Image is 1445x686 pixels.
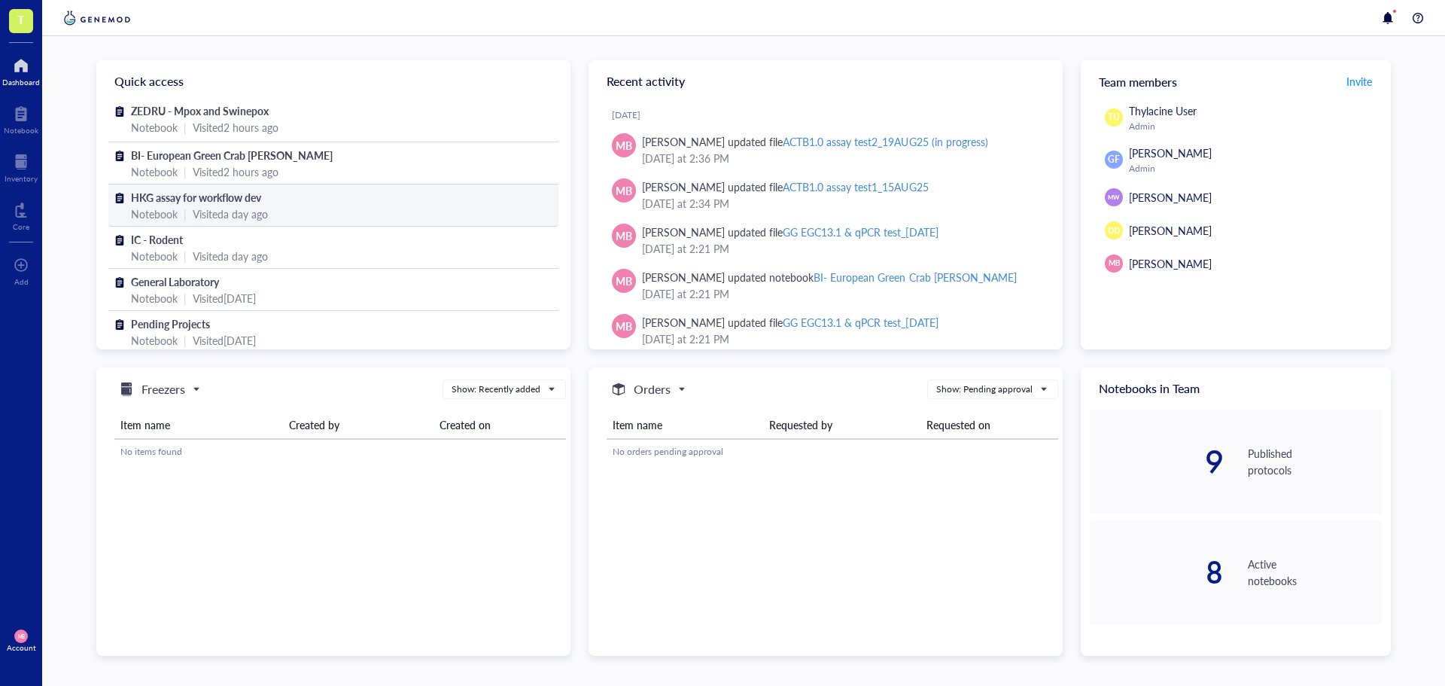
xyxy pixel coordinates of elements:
[5,150,38,183] a: Inventory
[131,190,261,205] span: HKG assay for workflow dev
[193,290,256,306] div: Visited [DATE]
[17,633,24,639] span: MB
[634,380,671,398] h5: Orders
[616,273,632,289] span: MB
[920,411,1058,439] th: Requested on
[1081,367,1391,410] div: Notebooks in Team
[783,179,928,194] div: ACTB1.0 assay test1_15AUG25
[4,126,38,135] div: Notebook
[114,411,283,439] th: Item name
[7,643,36,652] div: Account
[601,263,1051,308] a: MB[PERSON_NAME] updated notebookBI- European Green Crab [PERSON_NAME][DATE] at 2:21 PM
[131,316,210,331] span: Pending Projects
[1108,224,1120,236] span: DD
[433,411,566,439] th: Created on
[1090,557,1224,587] div: 8
[642,240,1039,257] div: [DATE] at 2:21 PM
[936,383,1033,396] div: Show: Pending approval
[1129,190,1212,205] span: [PERSON_NAME]
[141,380,185,398] h5: Freezers
[452,383,540,396] div: Show: Recently added
[184,332,187,349] div: |
[5,174,38,183] div: Inventory
[642,285,1039,302] div: [DATE] at 2:21 PM
[131,332,178,349] div: Notebook
[783,134,987,149] div: ACTB1.0 assay test2_19AUG25 (in progress)
[2,78,40,87] div: Dashboard
[131,274,219,289] span: General Laboratory
[60,9,134,27] img: genemod-logo
[4,102,38,135] a: Notebook
[1129,163,1376,175] div: Admin
[131,163,178,180] div: Notebook
[131,103,269,118] span: ZEDRU - Mpox and Swinepox
[642,133,988,150] div: [PERSON_NAME] updated file
[607,411,763,439] th: Item name
[814,270,1016,285] div: BI- European Green Crab [PERSON_NAME]
[283,411,433,439] th: Created by
[642,150,1039,166] div: [DATE] at 2:36 PM
[131,290,178,306] div: Notebook
[14,277,29,286] div: Add
[13,198,29,231] a: Core
[131,119,178,136] div: Notebook
[1346,74,1372,89] span: Invite
[601,172,1051,218] a: MB[PERSON_NAME] updated fileACTB1.0 assay test1_15AUG25[DATE] at 2:34 PM
[193,332,256,349] div: Visited [DATE]
[642,195,1039,212] div: [DATE] at 2:34 PM
[616,318,632,334] span: MB
[13,222,29,231] div: Core
[131,206,178,222] div: Notebook
[1108,193,1120,202] span: MW
[120,445,560,459] div: No items found
[193,163,278,180] div: Visited 2 hours ago
[1129,223,1212,238] span: [PERSON_NAME]
[783,224,938,239] div: GG EGC13.1 & qPCR test_[DATE]
[17,10,25,29] span: T
[2,53,40,87] a: Dashboard
[1129,145,1212,160] span: [PERSON_NAME]
[1108,153,1120,166] span: GF
[612,109,1051,121] div: [DATE]
[1248,445,1382,478] div: Published protocols
[184,290,187,306] div: |
[1248,556,1382,589] div: Active notebooks
[193,248,268,264] div: Visited a day ago
[184,206,187,222] div: |
[616,227,632,244] span: MB
[616,182,632,199] span: MB
[642,314,938,331] div: [PERSON_NAME] updated file
[131,148,333,163] span: BI- European Green Crab [PERSON_NAME]
[1081,60,1391,102] div: Team members
[642,269,1017,285] div: [PERSON_NAME] updated notebook
[1108,258,1120,269] span: MB
[589,60,1063,102] div: Recent activity
[601,218,1051,263] a: MB[PERSON_NAME] updated fileGG EGC13.1 & qPCR test_[DATE][DATE] at 2:21 PM
[96,60,570,102] div: Quick access
[642,224,938,240] div: [PERSON_NAME] updated file
[1129,103,1197,118] span: Thylacine User
[193,206,268,222] div: Visited a day ago
[1129,120,1376,133] div: Admin
[642,178,929,195] div: [PERSON_NAME] updated file
[601,127,1051,172] a: MB[PERSON_NAME] updated fileACTB1.0 assay test2_19AUG25 (in progress)[DATE] at 2:36 PM
[131,248,178,264] div: Notebook
[613,445,1052,459] div: No orders pending approval
[184,163,187,180] div: |
[763,411,920,439] th: Requested by
[184,248,187,264] div: |
[184,119,187,136] div: |
[131,232,183,247] span: IC - Rodent
[601,308,1051,353] a: MB[PERSON_NAME] updated fileGG EGC13.1 & qPCR test_[DATE][DATE] at 2:21 PM
[616,137,632,154] span: MB
[1346,69,1373,93] button: Invite
[1090,447,1224,477] div: 9
[193,119,278,136] div: Visited 2 hours ago
[1129,256,1212,271] span: [PERSON_NAME]
[1108,111,1120,124] span: TU
[783,315,938,330] div: GG EGC13.1 & qPCR test_[DATE]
